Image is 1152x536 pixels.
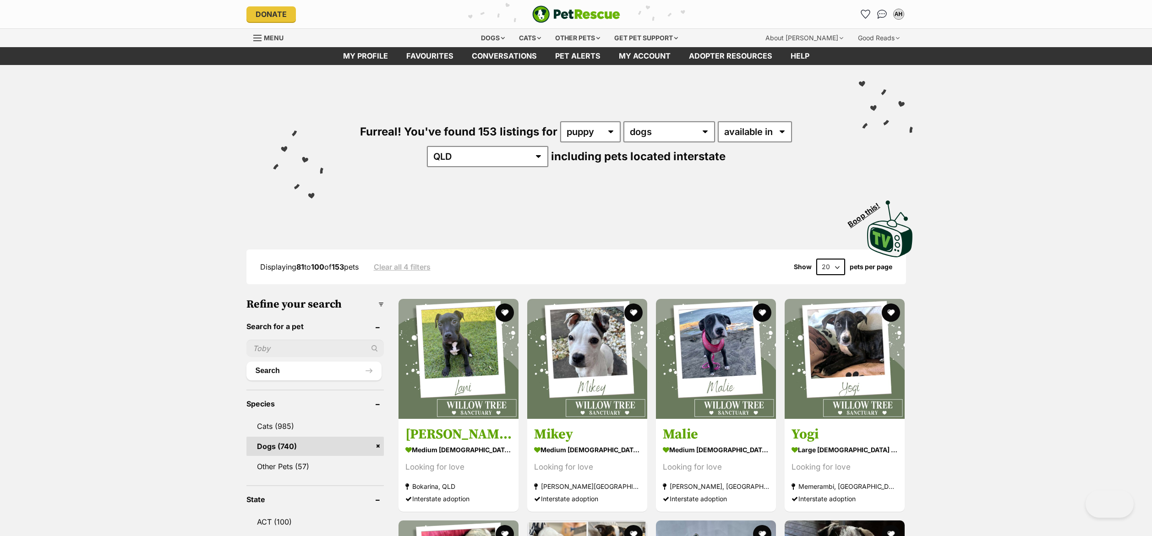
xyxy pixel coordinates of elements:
ul: Account quick links [858,7,906,22]
img: Mikey - Staffordshire Bull Terrier Dog [527,299,647,419]
a: ACT (100) [246,512,384,531]
strong: medium [DEMOGRAPHIC_DATA] Dog [405,443,512,456]
div: Looking for love [792,461,898,473]
div: Looking for love [405,461,512,473]
strong: medium [DEMOGRAPHIC_DATA] Dog [534,443,640,456]
span: Show [794,263,812,271]
img: Malie - Staffordshire Bull Terrier Dog [656,299,776,419]
strong: Bokarina, QLD [405,480,512,493]
strong: medium [DEMOGRAPHIC_DATA] Dog [663,443,769,456]
strong: 100 [311,262,324,271]
img: Yogi - Irish Wolfhound Dog [785,299,905,419]
h3: Yogi [792,426,898,443]
iframe: Help Scout Beacon - Open [1086,490,1134,518]
header: Species [246,400,384,408]
img: Lani - Staffordshire Bull Terrier Dog [399,299,519,419]
a: conversations [463,47,546,65]
a: Clear all 4 filters [374,263,431,271]
div: Interstate adoption [534,493,640,505]
header: State [246,495,384,504]
div: AH [894,10,903,19]
a: Donate [246,6,296,22]
strong: 81 [296,262,304,271]
a: Dogs (740) [246,437,384,456]
div: Interstate adoption [405,493,512,505]
div: About [PERSON_NAME] [759,29,850,47]
a: Menu [253,29,290,45]
button: My account [891,7,906,22]
img: chat-41dd97257d64d25036548639549fe6c8038ab92f7586957e7f3b1b290dea8141.svg [877,10,887,19]
a: Boop this! [867,192,913,259]
a: Favourites [858,7,873,22]
h3: Mikey [534,426,640,443]
a: My profile [334,47,397,65]
div: Get pet support [608,29,684,47]
strong: [PERSON_NAME][GEOGRAPHIC_DATA], [GEOGRAPHIC_DATA] [534,480,640,493]
div: Interstate adoption [792,493,898,505]
img: logo-e224e6f780fb5917bec1dbf3a21bbac754714ae5b6737aabdf751b685950b380.svg [532,5,620,23]
div: Looking for love [534,461,640,473]
h3: [PERSON_NAME] [405,426,512,443]
button: favourite [753,303,771,322]
strong: Memerambi, [GEOGRAPHIC_DATA] [792,480,898,493]
h3: Refine your search [246,298,384,311]
div: Interstate adoption [663,493,769,505]
div: Good Reads [852,29,906,47]
a: My account [610,47,680,65]
span: Displaying to of pets [260,262,359,271]
a: Pet alerts [546,47,610,65]
strong: large [DEMOGRAPHIC_DATA] Dog [792,443,898,456]
div: Cats [513,29,547,47]
span: Menu [264,34,284,42]
a: Other Pets (57) [246,457,384,476]
a: [PERSON_NAME] medium [DEMOGRAPHIC_DATA] Dog Looking for love Bokarina, QLD Interstate adoption [399,419,519,512]
a: PetRescue [532,5,620,23]
h3: Malie [663,426,769,443]
strong: [PERSON_NAME], [GEOGRAPHIC_DATA] [663,480,769,493]
a: Favourites [397,47,463,65]
input: Toby [246,340,384,357]
a: Mikey medium [DEMOGRAPHIC_DATA] Dog Looking for love [PERSON_NAME][GEOGRAPHIC_DATA], [GEOGRAPHIC_... [527,419,647,512]
a: Yogi large [DEMOGRAPHIC_DATA] Dog Looking for love Memerambi, [GEOGRAPHIC_DATA] Interstate adoption [785,419,905,512]
div: Looking for love [663,461,769,473]
div: Other pets [549,29,606,47]
a: Cats (985) [246,417,384,436]
span: Boop this! [846,195,888,228]
button: favourite [882,303,901,322]
header: Search for a pet [246,322,384,330]
button: Search [246,362,382,380]
strong: 153 [332,262,344,271]
button: favourite [496,303,514,322]
span: Furreal! You've found 153 listings for [360,125,557,138]
a: Adopter resources [680,47,781,65]
a: Malie medium [DEMOGRAPHIC_DATA] Dog Looking for love [PERSON_NAME], [GEOGRAPHIC_DATA] Interstate ... [656,419,776,512]
span: including pets located interstate [551,150,726,163]
a: Conversations [875,7,890,22]
label: pets per page [850,263,892,271]
img: PetRescue TV logo [867,200,913,257]
a: Help [781,47,819,65]
div: Dogs [475,29,511,47]
button: favourite [624,303,643,322]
